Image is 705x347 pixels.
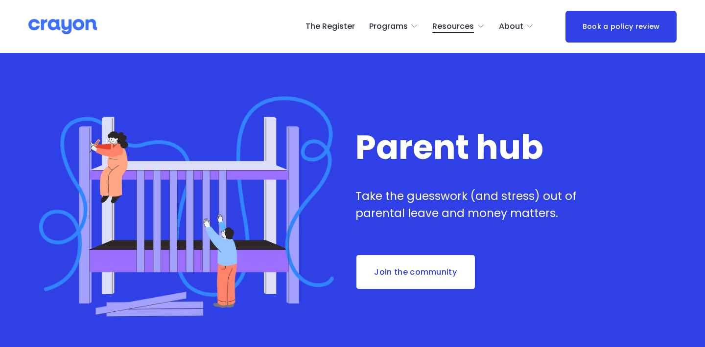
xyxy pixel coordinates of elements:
a: Join the community [355,254,476,290]
p: Take the guesswork (and stress) out of parental leave and money matters. [355,188,623,221]
a: folder dropdown [369,19,419,34]
span: Programs [369,20,408,34]
a: Book a policy review [565,11,677,43]
h1: Parent hub [355,130,623,165]
a: folder dropdown [499,19,534,34]
span: Resources [432,20,474,34]
a: The Register [305,19,355,34]
img: Crayon [28,18,97,35]
a: folder dropdown [432,19,485,34]
span: About [499,20,523,34]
